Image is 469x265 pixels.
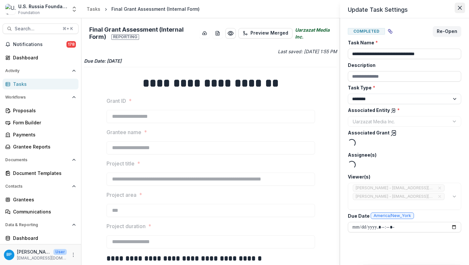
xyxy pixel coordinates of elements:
label: Description [348,62,457,69]
label: Associated Grant [348,129,457,136]
span: Completed [348,28,385,35]
label: Assignee(s) [348,151,457,158]
span: America/New_York [374,213,411,218]
label: Viewer(s) [348,173,457,180]
label: Task Type [348,84,457,91]
button: Re-Open [433,26,461,37]
button: View dependent tasks [385,26,395,37]
label: Due Date [348,212,457,219]
button: Close [455,3,465,13]
label: Associated Entity [348,107,457,114]
label: Task Name [348,39,457,46]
